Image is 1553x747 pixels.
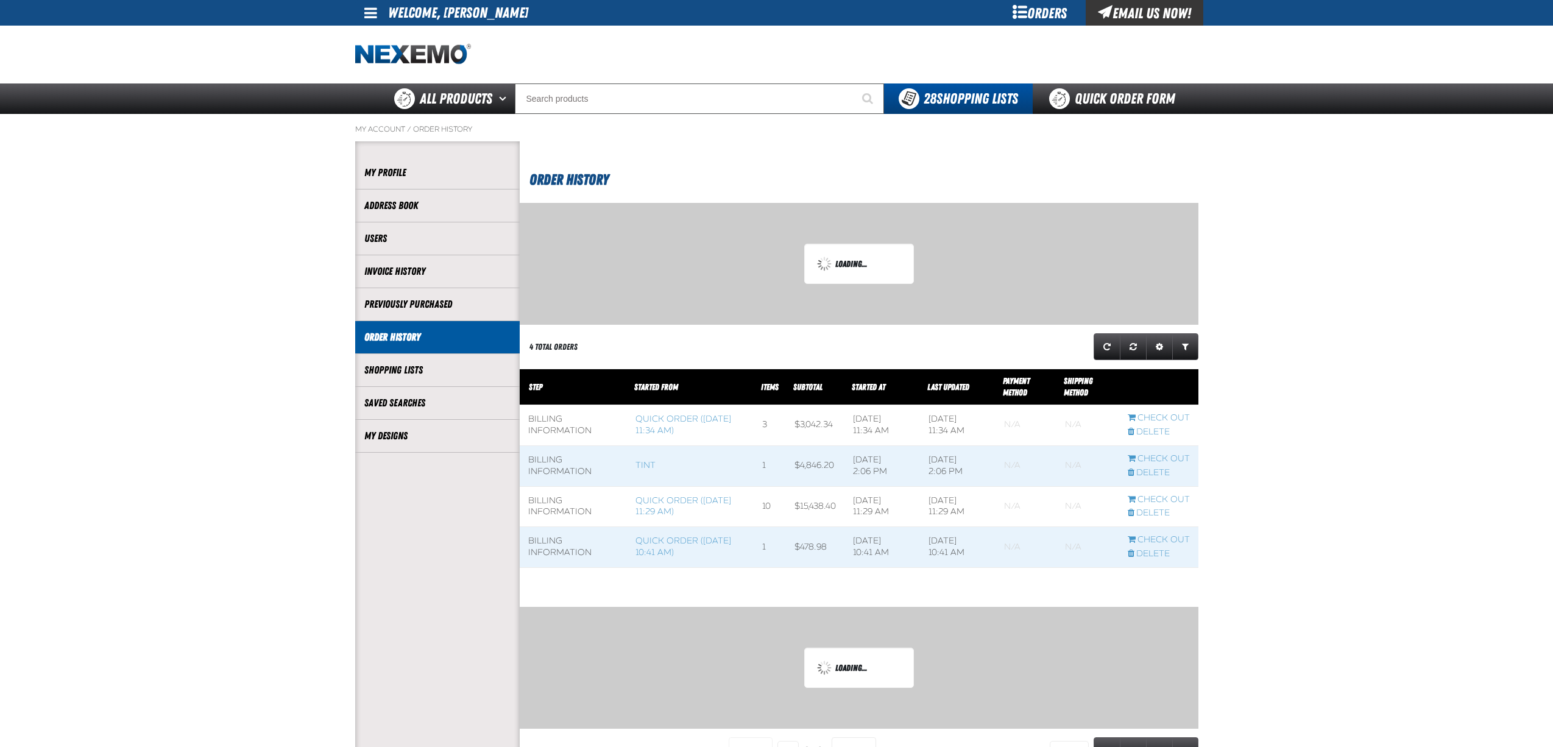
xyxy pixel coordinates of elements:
[1146,333,1173,360] a: Expand or Collapse Grid Settings
[786,405,844,446] td: $3,042.34
[355,124,405,134] a: My Account
[528,495,618,519] div: Billing Information
[844,405,920,446] td: [DATE] 11:34 AM
[413,124,472,134] a: Order History
[996,486,1056,527] td: Blank
[1128,548,1190,560] a: Delete checkout started from Quick Order (7/30/2025, 10:41 AM)
[927,382,969,392] a: Last Updated
[924,90,936,107] strong: 28
[355,44,471,65] img: Nexemo logo
[495,83,515,114] button: Open All Products pages
[529,171,609,188] span: Order History
[920,486,996,527] td: [DATE] 11:29 AM
[635,536,731,558] a: Quick Order ([DATE] 10:41 AM)
[407,124,411,134] span: /
[364,264,511,278] a: Invoice History
[996,445,1056,486] td: Blank
[786,486,844,527] td: $15,438.40
[852,382,885,392] a: Started At
[996,405,1056,446] td: Blank
[920,527,996,568] td: [DATE] 10:41 AM
[364,396,511,410] a: Saved Searches
[1119,369,1198,405] th: Row actions
[364,166,511,180] a: My Profile
[528,414,618,437] div: Billing Information
[635,495,731,517] a: Quick Order ([DATE] 11:29 AM)
[1128,412,1190,424] a: Continue checkout started from Quick Order (10/3/2024, 11:34 AM)
[529,341,578,353] div: 4 Total Orders
[515,83,884,114] input: Search
[634,382,678,392] span: Started From
[635,460,656,470] a: TINT
[924,90,1018,107] span: Shopping Lists
[420,88,492,110] span: All Products
[884,83,1033,114] button: You have 28 Shopping Lists. Open to view details
[635,414,731,436] a: Quick Order ([DATE] 11:34 AM)
[754,527,786,568] td: 1
[364,429,511,443] a: My Designs
[1064,376,1092,397] span: Shipping Method
[1094,333,1120,360] a: Refresh grid action
[786,527,844,568] td: $478.98
[761,382,779,392] span: Items
[754,486,786,527] td: 10
[1056,445,1119,486] td: Blank
[920,405,996,446] td: [DATE] 11:34 AM
[1128,494,1190,506] a: Continue checkout started from Quick Order (7/16/2025, 11:29 AM)
[1128,427,1190,438] a: Delete checkout started from Quick Order (10/3/2024, 11:34 AM)
[817,660,901,675] div: Loading...
[528,455,618,478] div: Billing Information
[355,124,1198,134] nav: Breadcrumbs
[1056,486,1119,527] td: Blank
[817,257,901,271] div: Loading...
[529,382,542,392] span: Step
[1128,453,1190,465] a: Continue checkout started from TINT
[754,405,786,446] td: 3
[364,330,511,344] a: Order History
[1128,467,1190,479] a: Delete checkout started from TINT
[364,297,511,311] a: Previously Purchased
[920,445,996,486] td: [DATE] 2:06 PM
[844,445,920,486] td: [DATE] 2:06 PM
[844,527,920,568] td: [DATE] 10:41 AM
[1120,333,1147,360] a: Reset grid action
[364,199,511,213] a: Address Book
[844,486,920,527] td: [DATE] 11:29 AM
[1056,405,1119,446] td: Blank
[854,83,884,114] button: Start Searching
[1033,83,1198,114] a: Quick Order Form
[1003,376,1030,397] a: Payment Method
[1056,527,1119,568] td: Blank
[364,363,511,377] a: Shopping Lists
[996,527,1056,568] td: Blank
[754,445,786,486] td: 1
[786,445,844,486] td: $4,846.20
[528,536,618,559] div: Billing Information
[364,232,511,246] a: Users
[1128,508,1190,519] a: Delete checkout started from Quick Order (7/16/2025, 11:29 AM)
[793,382,822,392] a: Subtotal
[355,44,471,65] a: Home
[1128,534,1190,546] a: Continue checkout started from Quick Order (7/30/2025, 10:41 AM)
[1172,333,1198,360] a: Expand or Collapse Grid Filters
